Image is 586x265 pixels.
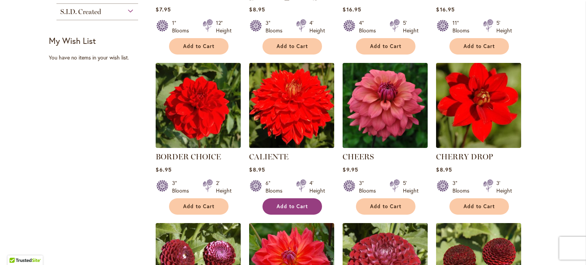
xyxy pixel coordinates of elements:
span: Add to Cart [183,203,214,210]
div: 4" Blooms [359,19,380,34]
img: CALIENTE [249,63,334,148]
a: CALIENTE [249,142,334,149]
button: Add to Cart [356,38,415,55]
span: Add to Cart [277,203,308,210]
button: Add to Cart [169,38,229,55]
span: $9.95 [343,166,358,173]
div: 3" Blooms [359,179,380,194]
img: CHERRY DROP [436,63,521,148]
div: 4' Height [309,19,325,34]
span: $16.95 [436,6,454,13]
span: Add to Cart [277,43,308,50]
span: Add to Cart [370,43,401,50]
a: CALIENTE [249,152,288,161]
div: 5' Height [496,19,512,34]
button: Add to Cart [449,38,509,55]
button: Add to Cart [449,198,509,215]
a: CHERRY DROP [436,152,493,161]
img: CHEERS [343,63,428,148]
a: BORDER CHOICE [156,142,241,149]
span: Add to Cart [464,43,495,50]
img: BORDER CHOICE [156,63,241,148]
div: 4' Height [309,179,325,194]
span: $8.95 [249,6,265,13]
div: 11" Blooms [452,19,474,34]
div: 3" Blooms [266,19,287,34]
iframe: Launch Accessibility Center [6,238,27,259]
span: Add to Cart [183,43,214,50]
span: $7.95 [156,6,171,13]
span: Add to Cart [464,203,495,210]
div: 2' Height [216,179,232,194]
a: CHEERS [343,142,428,149]
strong: My Wish List [49,35,96,46]
span: $16.95 [343,6,361,13]
button: Add to Cart [262,198,322,215]
div: 12" Height [216,19,232,34]
span: Add to Cart [370,203,401,210]
span: $8.95 [436,166,452,173]
div: 5' Height [403,179,419,194]
div: 3' Height [496,179,512,194]
div: You have no items in your wish list. [49,54,151,61]
div: 1" Blooms [172,19,193,34]
button: Add to Cart [262,38,322,55]
div: 3" Blooms [172,179,193,194]
span: S.I.D. Created [60,8,101,16]
a: CHEERS [343,152,374,161]
a: CHERRY DROP [436,142,521,149]
div: 6" Blooms [266,179,287,194]
a: BORDER CHOICE [156,152,221,161]
span: $6.95 [156,166,171,173]
span: $8.95 [249,166,265,173]
button: Add to Cart [356,198,415,215]
div: 5' Height [403,19,419,34]
button: Add to Cart [169,198,229,215]
div: 3" Blooms [452,179,474,194]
